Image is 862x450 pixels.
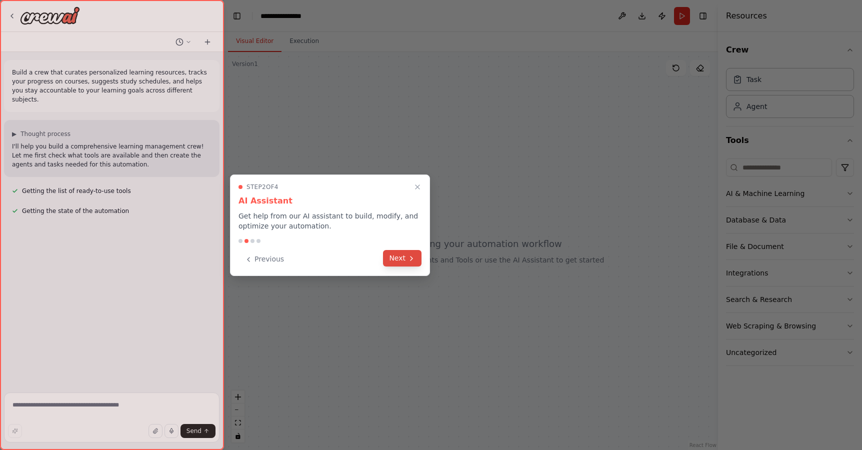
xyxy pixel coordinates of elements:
[246,183,278,191] span: Step 2 of 4
[411,181,423,193] button: Close walkthrough
[238,195,421,207] h3: AI Assistant
[230,9,244,23] button: Hide left sidebar
[383,250,421,266] button: Next
[238,211,421,231] p: Get help from our AI assistant to build, modify, and optimize your automation.
[238,251,290,267] button: Previous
